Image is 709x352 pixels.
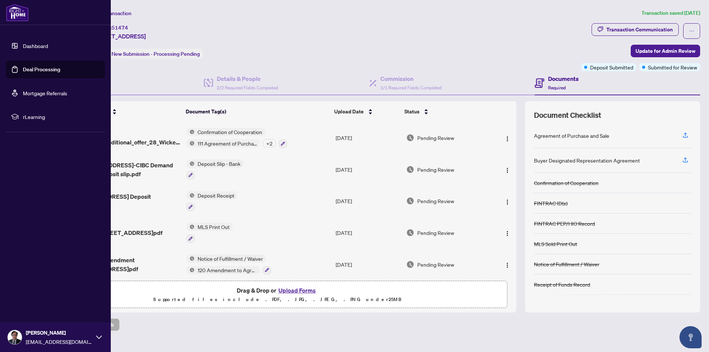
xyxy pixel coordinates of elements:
[26,329,92,337] span: [PERSON_NAME]
[186,254,195,263] img: Status Icon
[23,90,67,96] a: Mortgage Referrals
[186,191,237,211] button: Status IconDeposit Receipt
[679,326,702,348] button: Open asap
[333,217,403,249] td: [DATE]
[504,167,510,173] img: Logo
[195,160,243,168] span: Deposit Slip - Bank
[186,254,271,274] button: Status IconNotice of Fulfillment / WaiverStatus Icon120 Amendment to Agreement of Purchase and Sale
[501,164,513,175] button: Logo
[334,107,364,116] span: Upload Date
[186,128,287,148] button: Status IconConfirmation of CooperationStatus Icon111 Agreement of Purchase and Sale - POTL - Comm...
[48,281,507,308] span: Drag & Drop orUpload FormsSupported files include .PDF, .JPG, .JPEG, .PNG under25MB
[69,101,183,122] th: (11) File Name
[606,24,673,35] div: Transaction Communication
[26,338,92,346] span: [EMAIL_ADDRESS][DOMAIN_NAME]
[6,4,29,21] img: logo
[501,227,513,239] button: Logo
[92,10,131,17] span: View Transaction
[406,134,414,142] img: Document Status
[406,229,414,237] img: Document Status
[183,101,331,122] th: Document Tag(s)
[534,260,599,268] div: Notice of Fulfillment / Waiver
[380,74,442,83] h4: Commission
[195,254,266,263] span: Notice of Fulfillment / Waiver
[504,199,510,205] img: Logo
[404,107,419,116] span: Status
[186,191,195,199] img: Status Icon
[217,85,278,90] span: 2/2 Required Fields Completed
[592,23,679,36] button: Transaction Communication
[504,136,510,142] img: Logo
[548,74,579,83] h4: Documents
[333,122,403,154] td: [DATE]
[186,266,195,274] img: Status Icon
[217,74,278,83] h4: Details & People
[501,132,513,144] button: Logo
[72,129,181,147] span: 1 Accepted_conditional_offer_28_Wicker_Park_Way_-_Udayshankar_August_23__2025.pdf
[534,179,599,187] div: Confirmation of Cooperation
[534,110,601,120] span: Document Checklist
[195,191,237,199] span: Deposit Receipt
[72,228,162,237] span: 4 Listing [STREET_ADDRESS]pdf
[534,156,640,164] div: Buyer Designated Representation Agreement
[417,134,454,142] span: Pending Review
[504,230,510,236] img: Logo
[636,45,695,57] span: Update for Admin Review
[23,113,100,121] span: rLearning
[195,266,260,274] span: 120 Amendment to Agreement of Purchase and Sale
[276,286,318,295] button: Upload Forms
[648,63,697,71] span: Submitted for Review
[52,295,503,304] p: Supported files include .PDF, .JPG, .JPEG, .PNG under 25 MB
[417,165,454,174] span: Pending Review
[331,101,401,122] th: Upload Date
[237,286,318,295] span: Drag & Drop or
[112,24,128,31] span: 51474
[195,128,265,136] span: Confirmation of Cooperation
[534,280,590,288] div: Receipt of Funds Record
[534,219,595,228] div: FINTRAC PEP/HIO Record
[417,260,454,269] span: Pending Review
[112,51,200,57] span: New Submission - Processing Pending
[501,259,513,270] button: Logo
[72,161,181,178] span: 2 [STREET_ADDRESS]-CIBC Demand Draft and deposit slip.pdf
[641,9,700,17] article: Transaction saved [DATE]
[186,139,195,147] img: Status Icon
[504,262,510,268] img: Logo
[195,139,260,147] span: 111 Agreement of Purchase and Sale - POTL - Common Elements Condominium
[417,229,454,237] span: Pending Review
[8,330,22,344] img: Profile Icon
[186,160,195,168] img: Status Icon
[333,185,403,217] td: [DATE]
[72,192,181,210] span: [STREET_ADDRESS] Deposit Receipt.pdf
[590,63,633,71] span: Deposit Submitted
[406,260,414,269] img: Document Status
[263,139,276,147] div: + 2
[380,85,442,90] span: 1/1 Required Fields Completed
[23,66,60,73] a: Deal Processing
[186,160,243,180] button: Status IconDeposit Slip - Bank
[186,223,195,231] img: Status Icon
[333,249,403,280] td: [DATE]
[406,165,414,174] img: Document Status
[23,42,48,49] a: Dashboard
[534,131,609,140] div: Agreement of Purchase and Sale
[417,197,454,205] span: Pending Review
[186,223,233,243] button: Status IconMLS Print Out
[631,45,700,57] button: Update for Admin Review
[92,32,146,41] span: [STREET_ADDRESS]
[72,256,181,273] span: 5 NOF and amendment [STREET_ADDRESS]pdf
[333,154,403,185] td: [DATE]
[548,85,566,90] span: Required
[195,223,233,231] span: MLS Print Out
[501,195,513,207] button: Logo
[534,199,568,207] div: FINTRAC ID(s)
[92,49,203,59] div: Status:
[406,197,414,205] img: Document Status
[401,101,489,122] th: Status
[186,128,195,136] img: Status Icon
[534,240,577,248] div: MLS Sold Print Out
[689,28,694,34] span: ellipsis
